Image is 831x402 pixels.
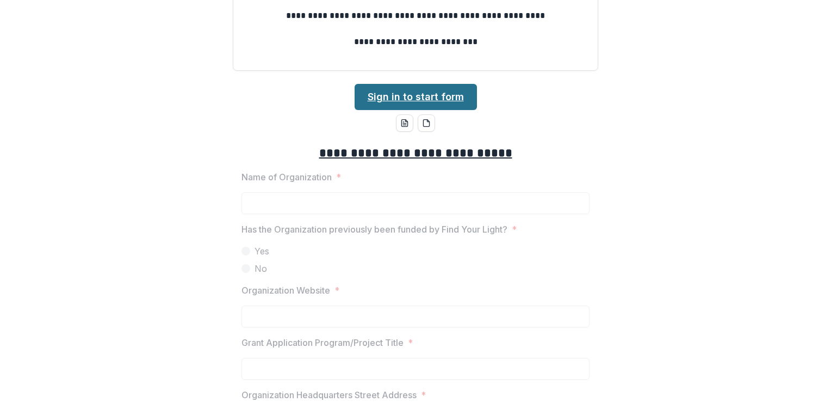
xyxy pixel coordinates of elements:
[355,84,477,110] a: Sign in to start form
[255,245,269,258] span: Yes
[241,388,417,401] p: Organization Headquarters Street Address
[241,223,507,236] p: Has the Organization previously been funded by Find Your Light?
[241,284,330,297] p: Organization Website
[241,336,404,349] p: Grant Application Program/Project Title
[418,114,435,132] button: pdf-download
[241,170,332,184] p: Name of Organization
[255,262,267,275] span: No
[396,114,413,132] button: word-download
